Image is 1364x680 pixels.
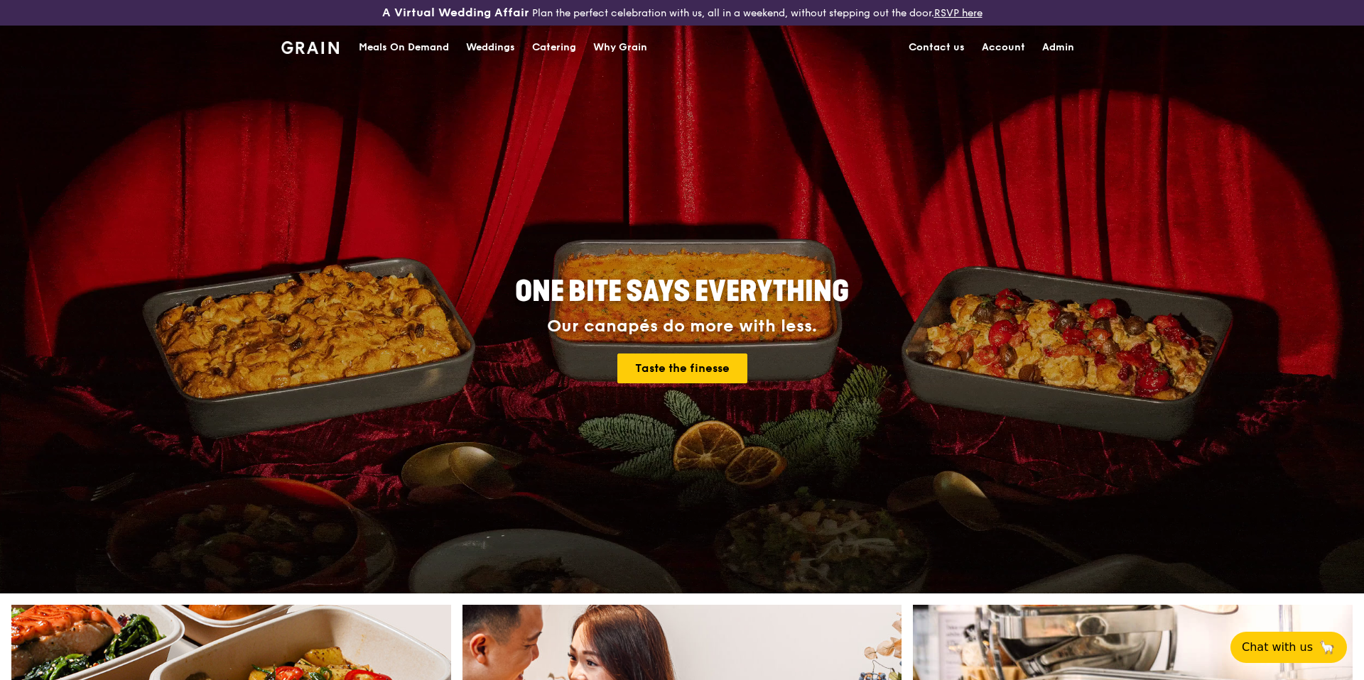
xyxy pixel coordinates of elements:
div: Weddings [466,26,515,69]
a: GrainGrain [281,25,339,67]
a: Catering [524,26,585,69]
div: Our canapés do more with less. [426,317,938,336]
a: Taste the finesse [617,353,747,383]
div: Meals On Demand [359,26,449,69]
a: Why Grain [585,26,656,69]
h3: A Virtual Wedding Affair [382,6,529,20]
div: Why Grain [593,26,647,69]
a: Account [973,26,1034,69]
div: Catering [532,26,576,69]
a: RSVP here [934,7,983,19]
a: Contact us [900,26,973,69]
span: 🦙 [1319,639,1336,656]
span: ONE BITE SAYS EVERYTHING [515,275,849,309]
img: Grain [281,41,339,54]
button: Chat with us🦙 [1230,632,1347,663]
a: Admin [1034,26,1083,69]
span: Chat with us [1242,639,1313,656]
a: Weddings [458,26,524,69]
div: Plan the perfect celebration with us, all in a weekend, without stepping out the door. [273,6,1091,20]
